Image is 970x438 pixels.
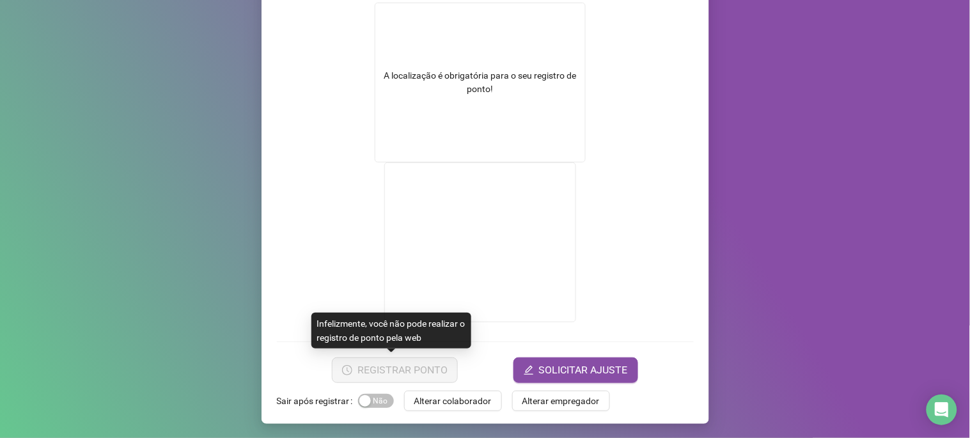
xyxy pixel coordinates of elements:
[512,391,610,411] button: Alterar empregador
[524,365,534,375] span: edit
[539,363,628,378] span: SOLICITAR AJUSTE
[277,391,358,411] label: Sair após registrar
[522,394,600,408] span: Alterar empregador
[927,395,957,425] div: Open Intercom Messenger
[375,69,585,96] div: A localização é obrigatória para o seu registro de ponto!
[414,394,492,408] span: Alterar colaborador
[513,357,638,383] button: editSOLICITAR AJUSTE
[311,313,471,348] div: Infelizmente, você não pode realizar o registro de ponto pela web
[332,357,458,383] button: REGISTRAR PONTO
[404,391,502,411] button: Alterar colaborador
